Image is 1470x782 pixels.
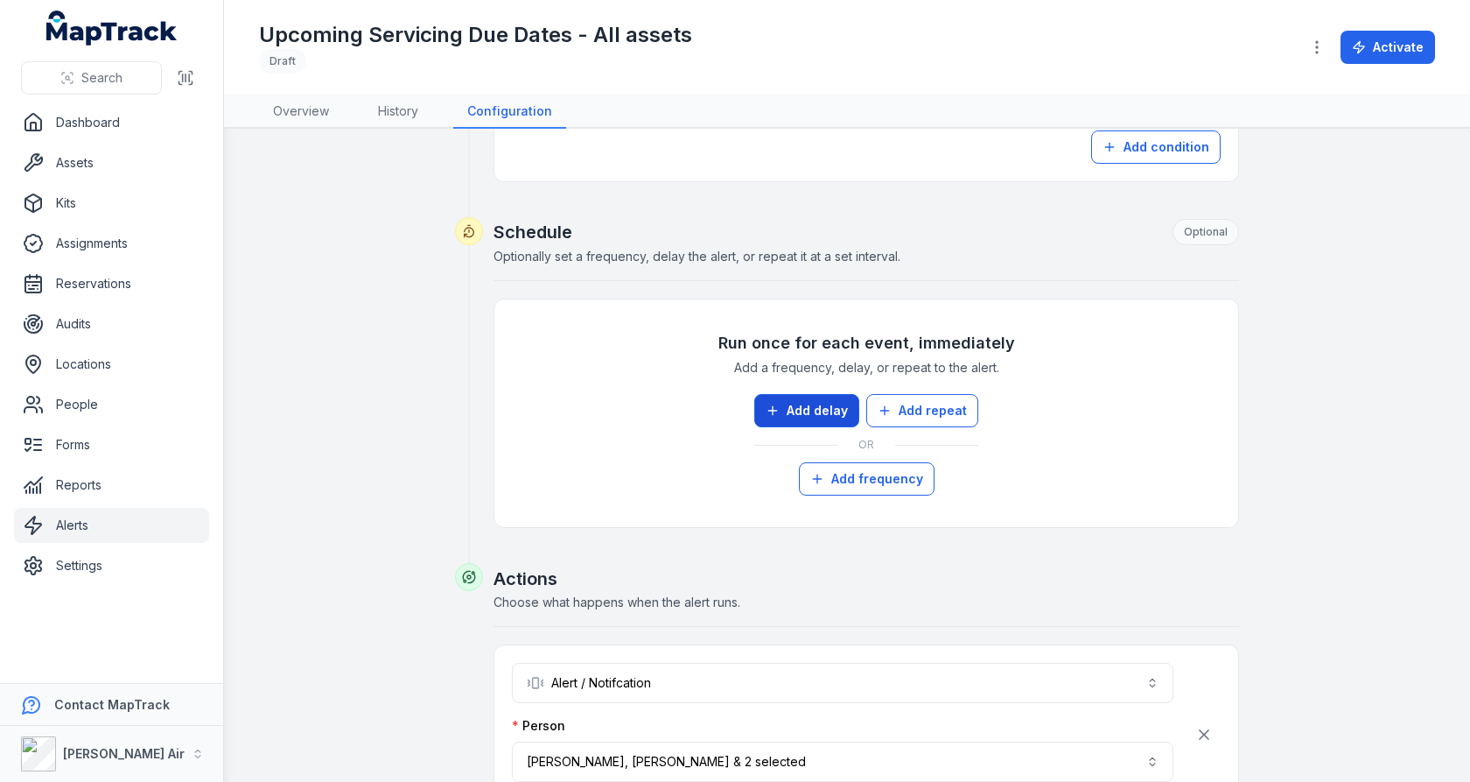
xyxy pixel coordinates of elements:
[14,347,209,382] a: Locations
[14,427,209,462] a: Forms
[493,595,740,609] span: Choose what happens when the alert runs.
[493,567,1239,591] h2: Actions
[754,427,978,462] div: Or
[718,331,1015,356] h3: Run once for each event, immediately
[14,468,209,503] a: Reports
[14,145,209,180] a: Assets
[54,697,170,712] strong: Contact MapTrack
[512,717,565,735] label: Person
[46,11,178,46] a: MapTrack
[453,95,566,129] a: Configuration
[512,742,1173,782] button: [PERSON_NAME], [PERSON_NAME] & 2 selected
[493,219,1239,245] h2: Schedule
[14,105,209,140] a: Dashboard
[81,69,122,87] span: Search
[493,249,900,264] span: Optionally set a frequency, delay the alert, or repeat it at a set interval.
[21,61,162,95] button: Search
[14,548,209,583] a: Settings
[14,306,209,342] a: Audits
[63,746,185,761] strong: [PERSON_NAME] Air
[754,394,859,427] button: Add delay
[14,387,209,422] a: People
[364,95,432,129] a: History
[14,508,209,543] a: Alerts
[1340,31,1435,64] button: Activate
[14,186,209,221] a: Kits
[14,226,209,261] a: Assignments
[1172,219,1239,245] div: Optional
[259,49,306,74] div: Draft
[1091,130,1221,164] button: Add condition
[14,266,209,301] a: Reservations
[259,21,692,49] h1: Upcoming Servicing Due Dates - All assets
[734,359,999,377] span: Add a frequency, delay, or repeat to the alert.
[799,462,934,496] button: Add frequency
[866,394,978,427] button: Add repeat
[259,95,343,129] a: Overview
[512,663,1173,703] button: Alert / Notifcation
